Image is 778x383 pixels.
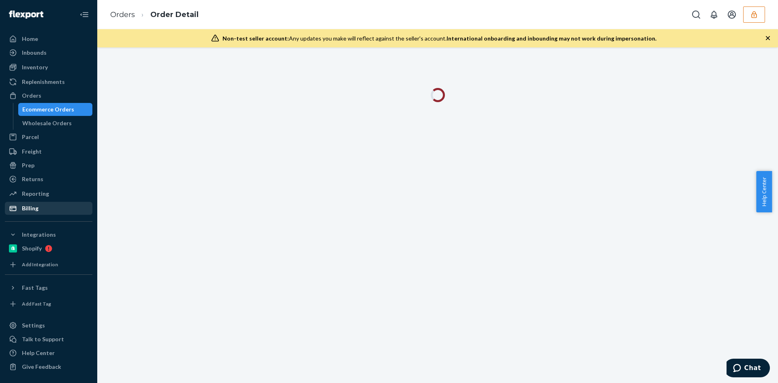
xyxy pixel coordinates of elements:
div: Shopify [22,244,42,252]
a: Ecommerce Orders [18,103,93,116]
a: Billing [5,202,92,215]
ol: breadcrumbs [104,3,205,27]
div: Returns [22,175,43,183]
div: Wholesale Orders [22,119,72,127]
span: Non-test seller account: [222,35,289,42]
button: Integrations [5,228,92,241]
a: Freight [5,145,92,158]
button: Close Navigation [76,6,92,23]
button: Help Center [756,171,772,212]
div: Any updates you make will reflect against the seller's account. [222,34,656,43]
a: Order Detail [150,10,199,19]
div: Fast Tags [22,284,48,292]
button: Fast Tags [5,281,92,294]
span: International onboarding and inbounding may not work during impersonation. [447,35,656,42]
button: Open account menu [724,6,740,23]
a: Settings [5,319,92,332]
iframe: Opens a widget where you can chat to one of our agents [727,359,770,379]
a: Add Integration [5,258,92,271]
a: Orders [5,89,92,102]
div: Add Fast Tag [22,300,51,307]
a: Help Center [5,347,92,359]
div: Add Integration [22,261,58,268]
div: Settings [22,321,45,330]
a: Inventory [5,61,92,74]
button: Open notifications [706,6,722,23]
a: Replenishments [5,75,92,88]
button: Open Search Box [688,6,704,23]
button: Give Feedback [5,360,92,373]
div: Orders [22,92,41,100]
div: Reporting [22,190,49,198]
a: Wholesale Orders [18,117,93,130]
a: Inbounds [5,46,92,59]
div: Replenishments [22,78,65,86]
div: Prep [22,161,34,169]
button: Talk to Support [5,333,92,346]
div: Talk to Support [22,335,64,343]
div: Help Center [22,349,55,357]
a: Returns [5,173,92,186]
div: Freight [22,148,42,156]
a: Orders [110,10,135,19]
div: Home [22,35,38,43]
div: Give Feedback [22,363,61,371]
div: Billing [22,204,38,212]
a: Prep [5,159,92,172]
div: Inbounds [22,49,47,57]
a: Add Fast Tag [5,297,92,310]
a: Parcel [5,131,92,143]
a: Shopify [5,242,92,255]
div: Parcel [22,133,39,141]
div: Inventory [22,63,48,71]
img: Flexport logo [9,11,43,19]
div: Integrations [22,231,56,239]
a: Reporting [5,187,92,200]
a: Home [5,32,92,45]
div: Ecommerce Orders [22,105,74,113]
